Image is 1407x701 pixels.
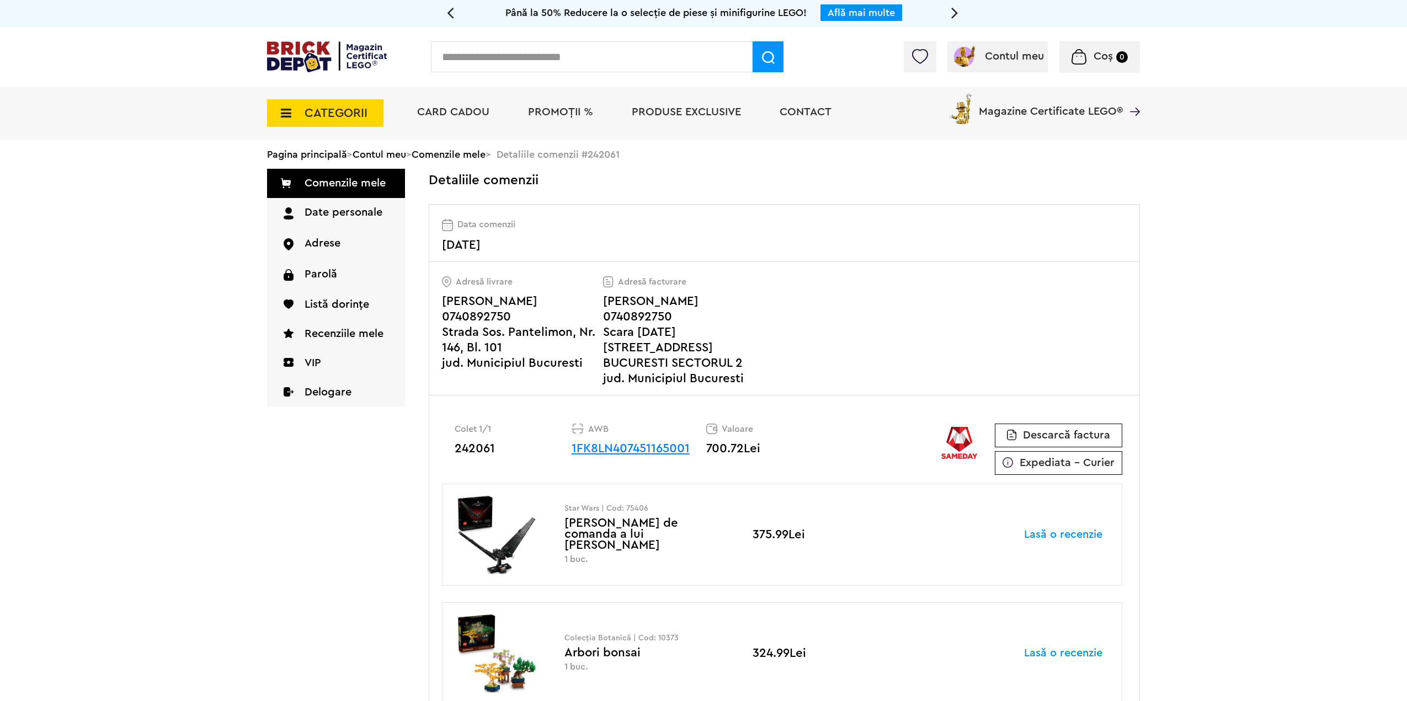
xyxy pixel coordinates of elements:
[564,505,726,512] p: Star Wars | Cod: 75406
[572,442,690,454] a: 1FK8LN407451165001
[1116,51,1128,63] small: 0
[267,290,405,319] a: Listă dorințe
[1024,529,1102,540] a: Lasă o recenzie
[1023,430,1110,441] span: Descarcă factura
[267,169,405,198] a: Comenzile mele
[564,634,726,672] div: Arbori bonsai
[442,276,603,287] p: Adresă livrare
[1020,457,1115,468] span: Expediata - Curier
[267,149,347,159] a: Pagina principală
[417,106,489,117] a: Card Cadou
[267,349,405,378] a: VIP
[455,442,495,454] span: 242061
[979,92,1123,117] span: Magazine Certificate LEGO®
[455,495,538,575] img: Naveta de comanda a lui Kylo Ren
[564,662,726,672] p: 1 buc.
[457,219,515,230] span: Data comenzii
[267,319,405,349] a: Recenziile mele
[455,613,538,693] img: Arbori bonsai
[780,106,832,117] a: Contact
[305,107,367,119] span: CATEGORII
[588,424,609,435] span: AWB
[505,8,807,18] span: Până la 50% Reducere la o selecție de piese și minifigurine LEGO!
[753,648,914,659] p: 324.99Lei
[722,424,753,435] span: Valoare
[528,106,593,117] a: PROMOȚII %
[267,378,405,407] a: Delogare
[1123,92,1140,103] a: Magazine Certificate LEGO®
[828,8,895,18] a: Află mai multe
[564,554,726,565] p: 1 buc.
[455,424,572,435] p: Colet 1/1
[603,276,764,287] p: Adresă facturare
[706,442,760,454] span: 700.72Lei
[564,634,726,642] p: Colecția Botanică | Cod: 10373
[267,260,405,290] a: Parolă
[1024,648,1102,659] a: Lasă o recenzie
[952,51,1044,62] a: Contul meu
[603,293,764,386] address: [PERSON_NAME] 0740892750 Scara [DATE] [STREET_ADDRESS] BUCURESTI SECTORUL 2 jud. Municipiul Bucur...
[267,229,405,259] a: Adrese
[353,149,406,159] a: Contul meu
[442,239,481,251] span: [DATE]
[985,51,1044,62] span: Contul meu
[632,106,741,117] a: Produse exclusive
[267,198,405,229] a: Date personale
[442,293,603,371] address: [PERSON_NAME] 0740892750 Strada Sos. Pantelimon, Nr. 146, Bl. 101 jud. Municipiul Bucuresti
[1094,51,1113,62] span: Coș
[267,140,1140,169] div: > > > Detaliile comenzii #242061
[429,169,539,192] h2: Detaliile comenzii
[753,529,914,540] p: 375.99Lei
[412,149,486,159] a: Comenzile mele
[564,505,726,565] div: [PERSON_NAME] de comanda a lui [PERSON_NAME]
